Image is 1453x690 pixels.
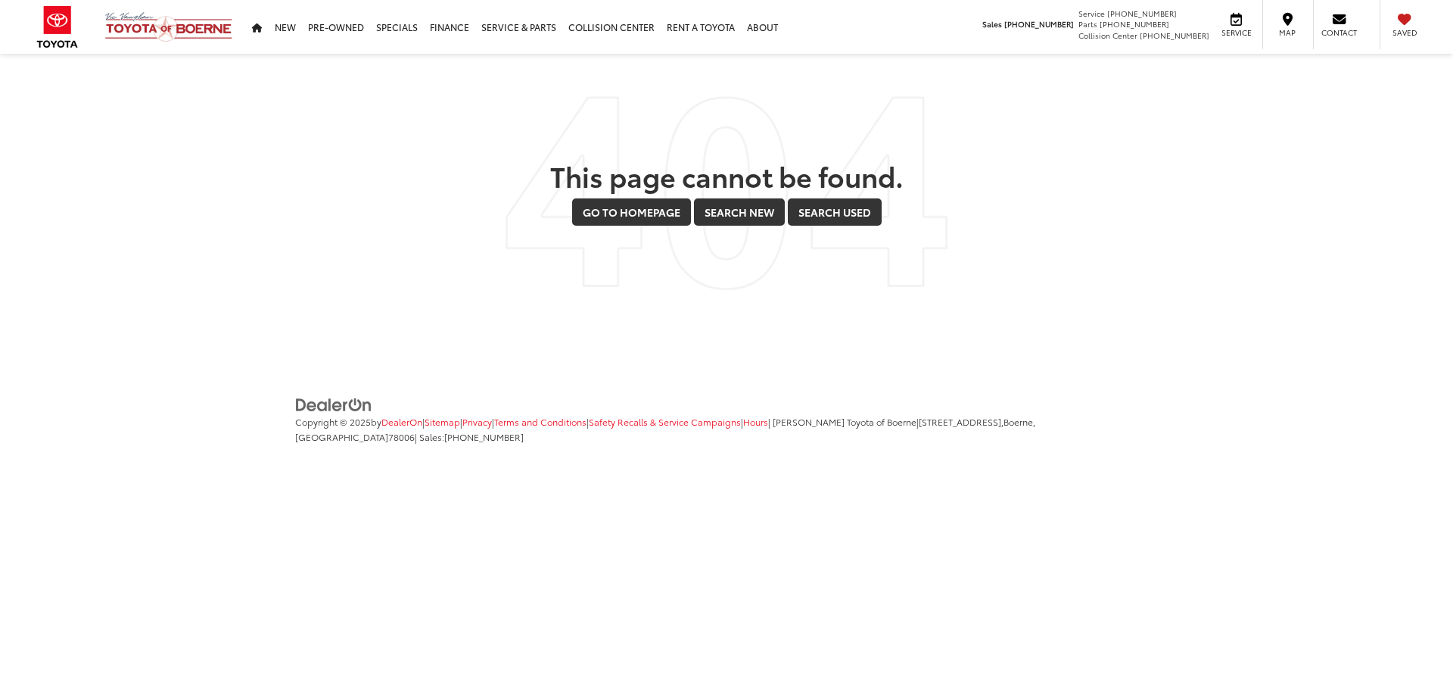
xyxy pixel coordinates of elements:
[1140,30,1209,41] span: [PHONE_NUMBER]
[743,415,768,428] a: Hours
[1078,18,1097,30] span: Parts
[1004,18,1074,30] span: [PHONE_NUMBER]
[104,11,233,42] img: Vic Vaughan Toyota of Boerne
[494,415,586,428] a: Terms and Conditions
[492,415,586,428] span: |
[462,415,492,428] a: Privacy
[295,396,372,411] a: DealerOn
[371,415,422,428] span: by
[381,415,422,428] a: DealerOn Home Page
[741,415,768,428] span: |
[460,415,492,428] span: |
[586,415,741,428] span: |
[1107,8,1177,19] span: [PHONE_NUMBER]
[768,415,916,428] span: | [PERSON_NAME] Toyota of Boerne
[425,415,460,428] a: Sitemap
[1078,30,1137,41] span: Collision Center
[1003,415,1035,428] span: Boerne,
[1219,27,1253,38] span: Service
[919,415,1003,428] span: [STREET_ADDRESS],
[295,430,388,443] span: [GEOGRAPHIC_DATA]
[422,415,460,428] span: |
[982,18,1002,30] span: Sales
[1388,27,1421,38] span: Saved
[1078,8,1105,19] span: Service
[589,415,741,428] a: Safety Recalls & Service Campaigns, Opens in a new tab
[694,198,785,226] a: Search New
[388,430,415,443] span: 78006
[295,161,1158,191] h2: This page cannot be found.
[295,415,371,428] span: Copyright © 2025
[788,198,882,226] a: Search Used
[295,397,372,414] img: DealerOn
[1321,27,1357,38] span: Contact
[1271,27,1304,38] span: Map
[572,198,691,226] a: Go to Homepage
[444,430,524,443] span: [PHONE_NUMBER]
[1100,18,1169,30] span: [PHONE_NUMBER]
[415,430,524,443] span: | Sales:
